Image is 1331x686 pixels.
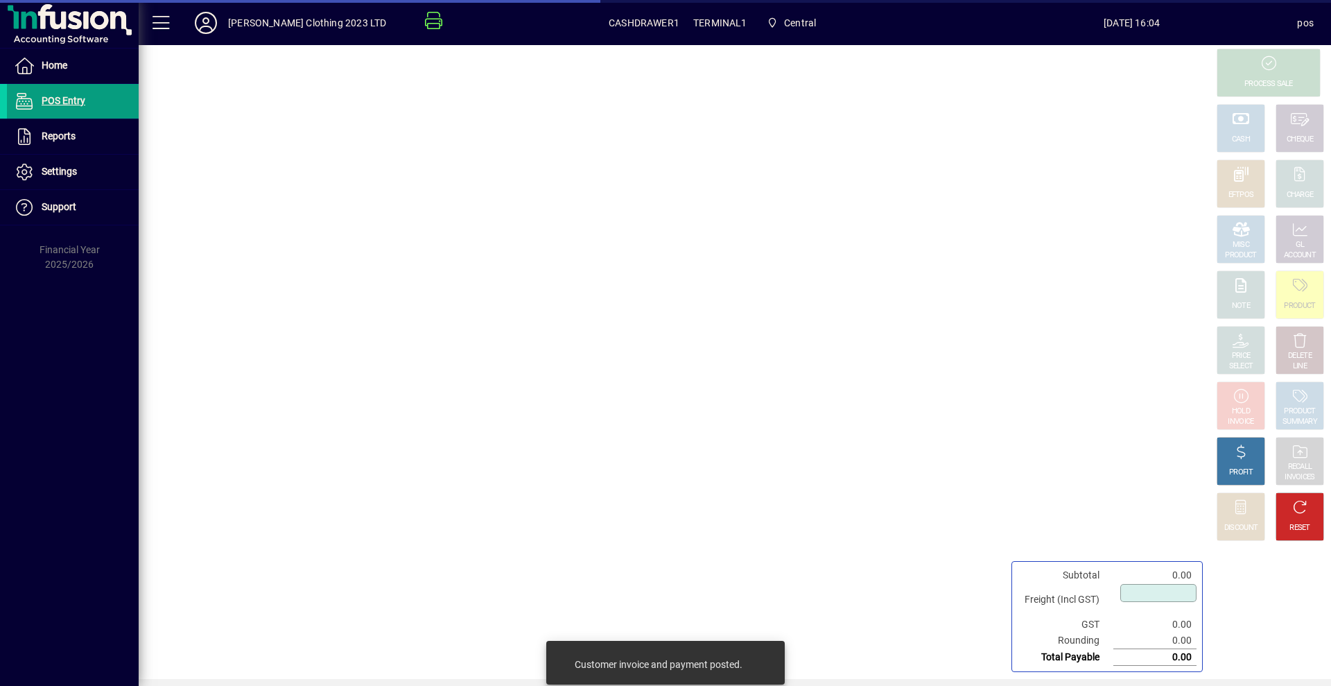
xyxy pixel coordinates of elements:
div: RECALL [1288,462,1312,472]
div: PROCESS SALE [1244,79,1293,89]
div: PROFIT [1229,468,1253,478]
div: CHEQUE [1287,135,1313,145]
span: POS Entry [42,95,85,106]
div: ACCOUNT [1284,250,1316,261]
td: Freight (Incl GST) [1018,583,1113,617]
a: Reports [7,119,139,154]
div: NOTE [1232,301,1250,311]
a: Support [7,190,139,225]
a: Settings [7,155,139,189]
button: Profile [184,10,228,35]
div: INVOICES [1285,472,1314,483]
div: HOLD [1232,406,1250,417]
span: Central [761,10,822,35]
span: TERMINAL1 [693,12,747,34]
div: INVOICE [1228,417,1253,427]
div: GL [1296,240,1305,250]
span: CASHDRAWER1 [609,12,679,34]
div: RESET [1289,523,1310,533]
div: DELETE [1288,351,1312,361]
td: 0.00 [1113,633,1197,649]
div: LINE [1293,361,1307,372]
td: Subtotal [1018,567,1113,583]
div: SELECT [1229,361,1253,372]
span: Settings [42,166,77,177]
span: [DATE] 16:04 [966,12,1298,34]
div: PRODUCT [1284,406,1315,417]
div: PRODUCT [1284,301,1315,311]
div: SUMMARY [1282,417,1317,427]
div: [PERSON_NAME] Clothing 2023 LTD [228,12,386,34]
div: EFTPOS [1228,190,1254,200]
div: PRICE [1232,351,1251,361]
span: Central [784,12,816,34]
div: Customer invoice and payment posted. [575,658,742,671]
span: Support [42,201,76,212]
td: 0.00 [1113,649,1197,666]
a: Home [7,49,139,83]
span: Home [42,60,67,71]
div: PRODUCT [1225,250,1256,261]
td: GST [1018,617,1113,633]
div: CHARGE [1287,190,1314,200]
div: MISC [1233,240,1249,250]
div: pos [1297,12,1314,34]
div: CASH [1232,135,1250,145]
div: DISCOUNT [1224,523,1258,533]
td: 0.00 [1113,617,1197,633]
td: Rounding [1018,633,1113,649]
td: 0.00 [1113,567,1197,583]
span: Reports [42,130,76,142]
td: Total Payable [1018,649,1113,666]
